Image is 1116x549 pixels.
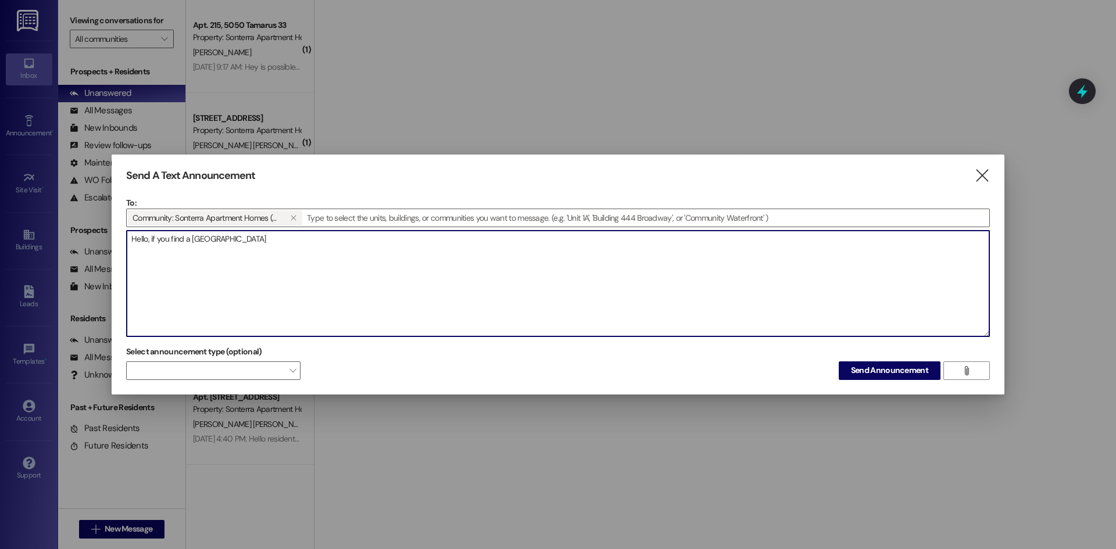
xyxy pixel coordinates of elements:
span: Send Announcement [851,364,928,376]
input: Type to select the units, buildings, or communities you want to message. (e.g. 'Unit 1A', 'Buildi... [303,209,989,227]
label: Select announcement type (optional) [126,343,262,361]
i:  [974,170,990,182]
button: Send Announcement [839,361,940,380]
textarea: Hello, if you find a [GEOGRAPHIC_DATA] [127,231,989,336]
span: Community: Sonterra Apartment Homes (4021) [133,210,280,225]
div: Hello, if you find a [GEOGRAPHIC_DATA] [126,230,990,337]
i:  [962,366,971,375]
h3: Send A Text Announcement [126,169,255,182]
p: To: [126,197,990,209]
button: Community: Sonterra Apartment Homes (4021) [285,210,302,225]
i:  [290,213,296,223]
